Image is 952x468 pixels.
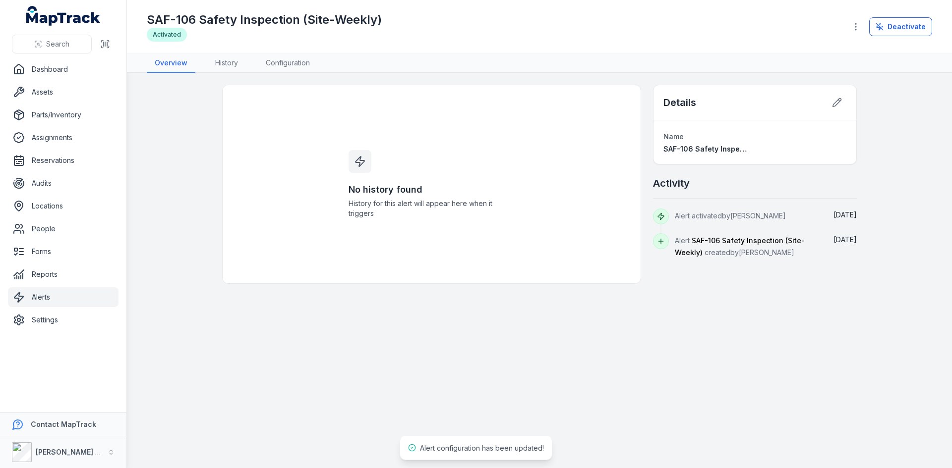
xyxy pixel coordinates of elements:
a: History [207,54,246,73]
span: Alert activated by [PERSON_NAME] [675,211,786,220]
span: [DATE] [833,235,857,244]
h2: Activity [653,176,690,190]
div: Activated [147,28,187,42]
strong: [PERSON_NAME] Group [36,448,117,456]
a: Configuration [258,54,318,73]
button: Deactivate [869,17,932,36]
strong: Contact MapTrack [31,420,96,428]
a: MapTrack [26,6,101,26]
button: Search [12,35,92,53]
span: Search [46,39,69,49]
a: Reports [8,264,119,284]
span: SAF-106 Safety Inspection (Site-Weekly) [675,236,805,257]
span: Alert created by [PERSON_NAME] [675,236,805,257]
a: Audits [8,173,119,193]
span: Name [663,132,684,141]
a: Parts/Inventory [8,105,119,125]
a: People [8,219,119,239]
a: Settings [8,310,119,330]
h3: No history found [349,183,515,197]
span: SAF-106 Safety Inspection (Site-Weekly) [663,145,807,153]
time: 9/16/2025, 4:26:54 PM [833,235,857,244]
a: Overview [147,54,195,73]
a: Reservations [8,151,119,170]
a: Dashboard [8,59,119,79]
span: Alert configuration has been updated! [420,444,544,452]
time: 9/16/2025, 4:27:28 PM [833,210,857,219]
a: Assets [8,82,119,102]
h2: Details [663,96,696,109]
span: [DATE] [833,210,857,219]
a: Forms [8,242,119,261]
a: Locations [8,196,119,216]
h1: SAF-106 Safety Inspection (Site-Weekly) [147,12,382,28]
a: Assignments [8,128,119,148]
a: Alerts [8,287,119,307]
span: History for this alert will appear here when it triggers [349,199,515,218]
